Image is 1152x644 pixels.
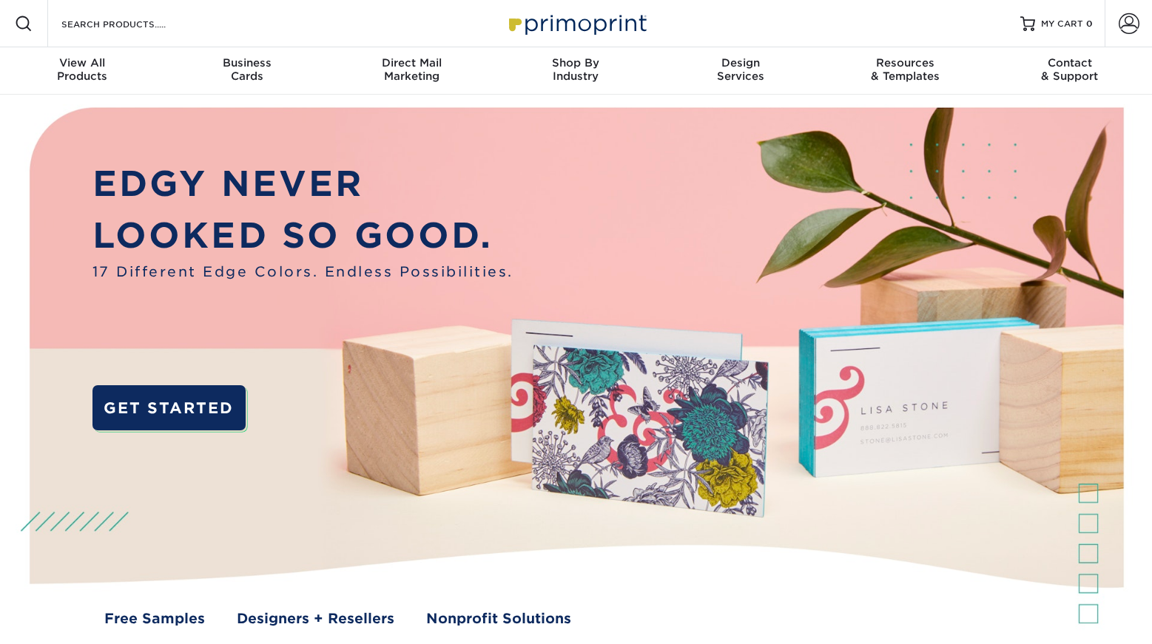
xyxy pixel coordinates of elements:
[494,56,658,83] div: Industry
[92,209,513,261] p: LOOKED SO GOOD.
[60,15,204,33] input: SEARCH PRODUCTS.....
[658,56,823,83] div: Services
[823,47,987,95] a: Resources& Templates
[164,56,329,70] span: Business
[92,261,513,282] span: 17 Different Edge Colors. Endless Possibilities.
[1041,18,1083,30] span: MY CART
[164,56,329,83] div: Cards
[988,47,1152,95] a: Contact& Support
[502,7,650,39] img: Primoprint
[104,608,205,628] a: Free Samples
[329,56,494,70] span: Direct Mail
[988,56,1152,83] div: & Support
[988,56,1152,70] span: Contact
[92,385,246,430] a: GET STARTED
[1086,18,1093,29] span: 0
[237,608,394,628] a: Designers + Resellers
[823,56,987,83] div: & Templates
[658,47,823,95] a: DesignServices
[658,56,823,70] span: Design
[494,56,658,70] span: Shop By
[426,608,571,628] a: Nonprofit Solutions
[164,47,329,95] a: BusinessCards
[494,47,658,95] a: Shop ByIndustry
[329,56,494,83] div: Marketing
[823,56,987,70] span: Resources
[329,47,494,95] a: Direct MailMarketing
[92,157,513,209] p: EDGY NEVER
